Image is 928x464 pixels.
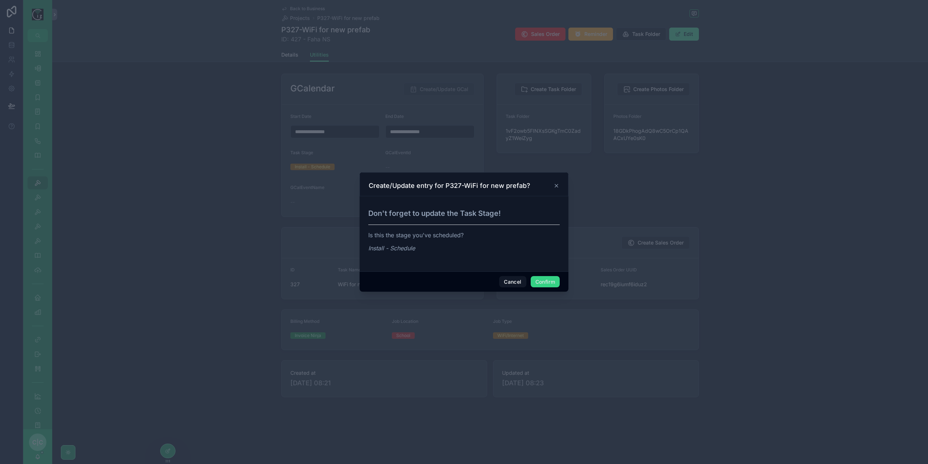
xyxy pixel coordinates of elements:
p: Is this the stage you've scheduled? [368,231,560,239]
button: Confirm [531,276,560,288]
h3: Don't forget to update the Task Stage! [368,208,560,219]
em: Install - Schedule [368,245,415,252]
h3: Create/Update entry for P327-WiFi for new prefab? [369,181,530,190]
button: Cancel [499,276,526,288]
